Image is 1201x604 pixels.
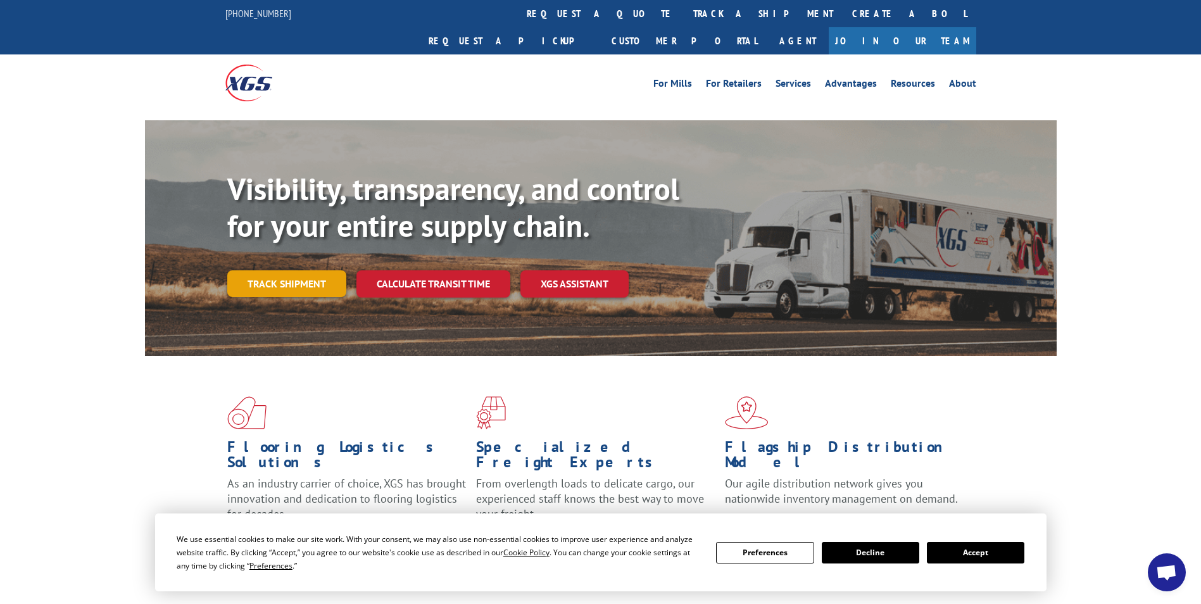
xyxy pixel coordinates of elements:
a: [PHONE_NUMBER] [225,7,291,20]
div: Open chat [1148,553,1186,591]
h1: Specialized Freight Experts [476,439,715,476]
a: Resources [891,79,935,92]
a: About [949,79,976,92]
a: Calculate transit time [356,270,510,298]
img: xgs-icon-total-supply-chain-intelligence-red [227,396,267,429]
div: Cookie Consent Prompt [155,513,1047,591]
a: Customer Portal [602,27,767,54]
div: We use essential cookies to make our site work. With your consent, we may also use non-essential ... [177,532,701,572]
a: Request a pickup [419,27,602,54]
img: xgs-icon-focused-on-flooring-red [476,396,506,429]
h1: Flagship Distribution Model [725,439,964,476]
button: Decline [822,542,919,563]
img: xgs-icon-flagship-distribution-model-red [725,396,769,429]
a: For Mills [653,79,692,92]
h1: Flooring Logistics Solutions [227,439,467,476]
button: Preferences [716,542,814,563]
a: XGS ASSISTANT [520,270,629,298]
a: Track shipment [227,270,346,297]
span: As an industry carrier of choice, XGS has brought innovation and dedication to flooring logistics... [227,476,466,521]
b: Visibility, transparency, and control for your entire supply chain. [227,169,679,245]
a: Advantages [825,79,877,92]
a: Services [776,79,811,92]
span: Cookie Policy [503,547,550,558]
a: For Retailers [706,79,762,92]
p: From overlength loads to delicate cargo, our experienced staff knows the best way to move your fr... [476,476,715,532]
a: Join Our Team [829,27,976,54]
span: Preferences [249,560,292,571]
span: Our agile distribution network gives you nationwide inventory management on demand. [725,476,958,506]
a: Agent [767,27,829,54]
button: Accept [927,542,1024,563]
